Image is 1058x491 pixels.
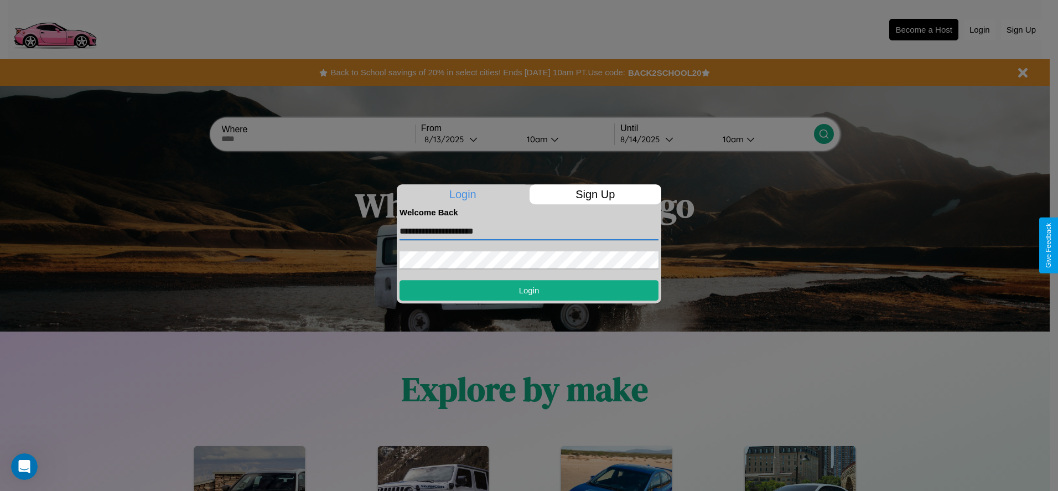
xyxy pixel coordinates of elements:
[400,280,658,301] button: Login
[400,208,658,217] h4: Welcome Back
[530,184,662,204] p: Sign Up
[11,453,38,480] iframe: Intercom live chat
[397,184,529,204] p: Login
[1045,223,1052,268] div: Give Feedback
